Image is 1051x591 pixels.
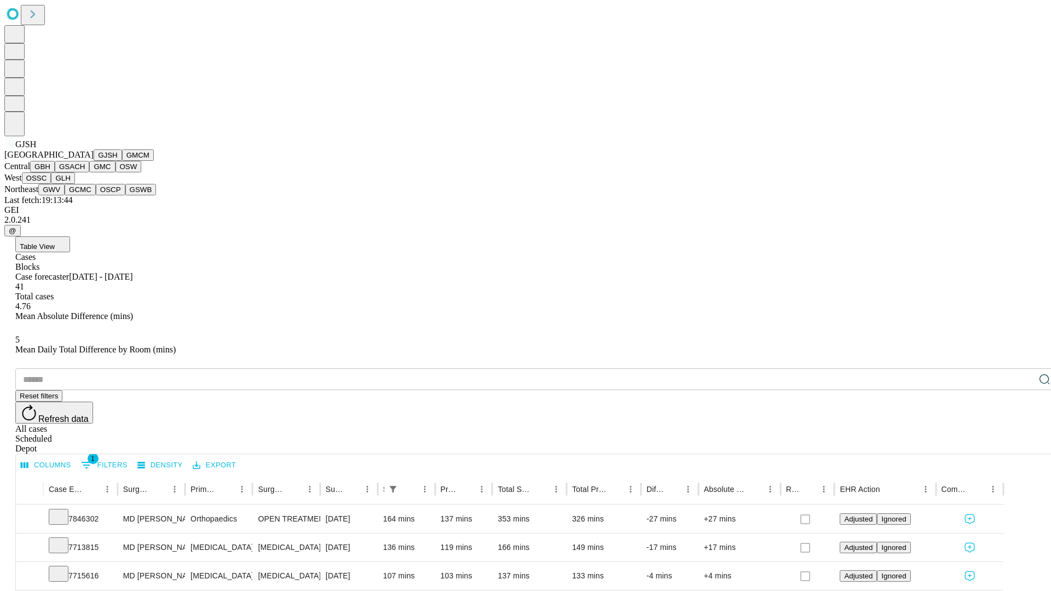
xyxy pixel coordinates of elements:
[15,272,69,281] span: Case forecaster
[844,572,873,580] span: Adjusted
[4,225,21,236] button: @
[704,534,775,561] div: +17 mins
[123,534,180,561] div: MD [PERSON_NAME] E Md
[49,485,83,494] div: Case Epic Id
[326,485,343,494] div: Surgery Date
[21,510,38,529] button: Expand
[533,482,548,497] button: Sort
[747,482,763,497] button: Sort
[84,482,100,497] button: Sort
[49,505,112,533] div: 7846302
[816,482,831,497] button: Menu
[152,482,167,497] button: Sort
[441,562,487,590] div: 103 mins
[704,485,746,494] div: Absolute Difference
[970,482,985,497] button: Sort
[123,562,180,590] div: MD [PERSON_NAME] E Md
[704,505,775,533] div: +27 mins
[15,236,70,252] button: Table View
[15,282,24,291] span: 41
[385,482,401,497] div: 1 active filter
[326,534,372,561] div: [DATE]
[441,534,487,561] div: 119 mins
[498,534,561,561] div: 166 mins
[219,482,234,497] button: Sort
[4,161,30,171] span: Central
[441,505,487,533] div: 137 mins
[877,570,910,582] button: Ignored
[4,195,73,205] span: Last fetch: 19:13:44
[498,485,532,494] div: Total Scheduled Duration
[704,562,775,590] div: +4 mins
[287,482,302,497] button: Sort
[360,482,375,497] button: Menu
[49,534,112,561] div: 7713815
[4,205,1047,215] div: GEI
[20,242,55,251] span: Table View
[190,534,247,561] div: [MEDICAL_DATA]
[30,161,55,172] button: GBH
[801,482,816,497] button: Sort
[985,482,1001,497] button: Menu
[15,402,93,424] button: Refresh data
[646,505,693,533] div: -27 mins
[840,570,877,582] button: Adjusted
[125,184,157,195] button: GSWB
[88,453,99,464] span: 1
[20,392,58,400] span: Reset filters
[15,311,133,321] span: Mean Absolute Difference (mins)
[441,485,458,494] div: Predicted In Room Duration
[326,562,372,590] div: [DATE]
[572,562,636,590] div: 133 mins
[190,457,239,474] button: Export
[385,482,401,497] button: Show filters
[344,482,360,497] button: Sort
[21,538,38,558] button: Expand
[498,562,561,590] div: 137 mins
[15,345,176,354] span: Mean Daily Total Difference by Room (mins)
[51,172,74,184] button: GLH
[78,456,130,474] button: Show filters
[844,515,873,523] span: Adjusted
[623,482,638,497] button: Menu
[96,184,125,195] button: OSCP
[840,485,880,494] div: EHR Action
[15,302,31,311] span: 4.76
[881,543,906,552] span: Ignored
[646,485,664,494] div: Difference
[94,149,122,161] button: GJSH
[877,513,910,525] button: Ignored
[122,149,154,161] button: GMCM
[548,482,564,497] button: Menu
[646,562,693,590] div: -4 mins
[383,534,430,561] div: 136 mins
[100,482,115,497] button: Menu
[786,485,800,494] div: Resolved in EHR
[89,161,115,172] button: GMC
[881,482,897,497] button: Sort
[840,542,877,553] button: Adjusted
[840,513,877,525] button: Adjusted
[258,485,285,494] div: Surgery Name
[680,482,696,497] button: Menu
[15,292,54,301] span: Total cases
[881,572,906,580] span: Ignored
[302,482,317,497] button: Menu
[417,482,432,497] button: Menu
[123,505,180,533] div: MD [PERSON_NAME] [PERSON_NAME]
[402,482,417,497] button: Sort
[326,505,372,533] div: [DATE]
[116,161,142,172] button: OSW
[608,482,623,497] button: Sort
[383,505,430,533] div: 164 mins
[258,562,314,590] div: [MEDICAL_DATA]
[763,482,778,497] button: Menu
[646,534,693,561] div: -17 mins
[21,567,38,586] button: Expand
[38,184,65,195] button: GWV
[877,542,910,553] button: Ignored
[15,390,62,402] button: Reset filters
[942,485,969,494] div: Comments
[572,534,636,561] div: 149 mins
[572,505,636,533] div: 326 mins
